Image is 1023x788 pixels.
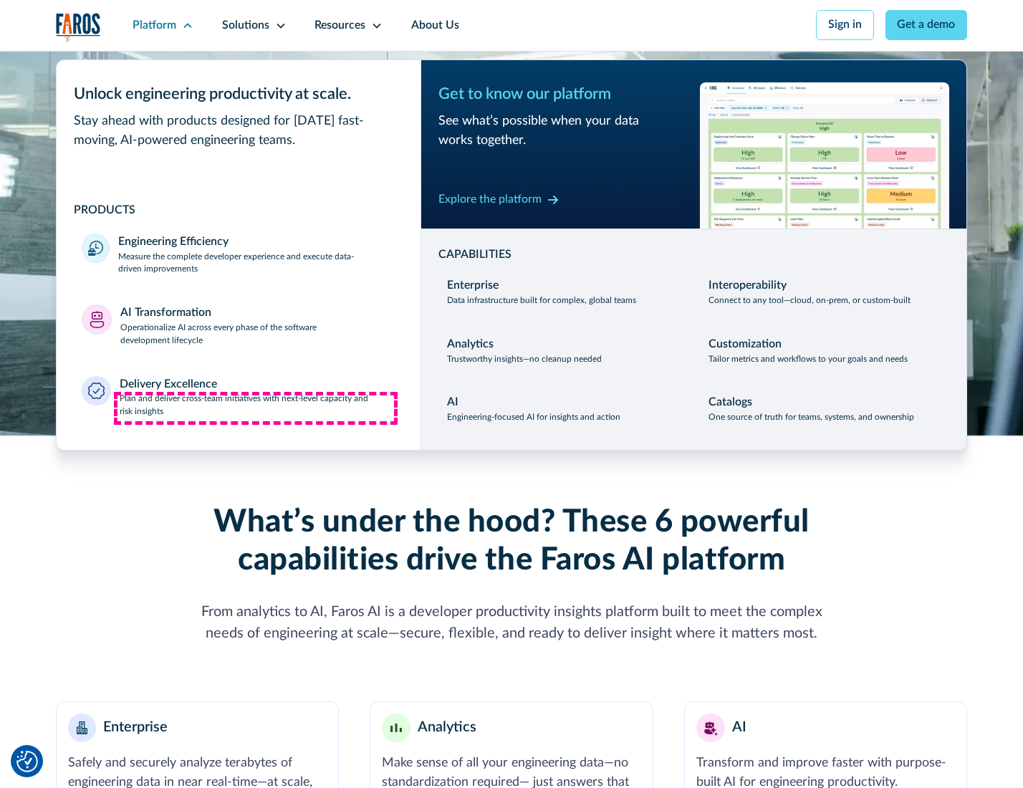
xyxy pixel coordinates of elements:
[438,386,688,433] a: AIEngineering-focused AI for insights and action
[709,411,914,424] p: One source of truth for teams, systems, and ownership
[709,353,908,366] p: Tailor metrics and workflows to your goals and needs
[74,82,404,106] div: Unlock engineering productivity at scale.
[700,386,950,433] a: CatalogsOne source of truth for teams, systems, and ownership
[885,10,968,40] a: Get a demo
[438,112,688,150] div: See what’s possible when your data works together.
[120,376,217,393] div: Delivery Excellence
[709,336,782,353] div: Customization
[699,716,721,739] img: AI robot or assistant icon
[118,234,229,251] div: Engineering Efficiency
[438,327,688,375] a: AnalyticsTrustworthy insights—no cleanup needed
[103,717,168,739] div: Enterprise
[700,82,950,228] img: Workflow productivity trends heatmap chart
[700,327,950,375] a: CustomizationTailor metrics and workflows to your goals and needs
[56,13,102,42] a: home
[732,717,746,739] div: AI
[74,112,404,150] div: Stay ahead with products designed for [DATE] fast-moving, AI-powered engineering teams.
[447,394,458,411] div: AI
[700,269,950,316] a: InteroperabilityConnect to any tool—cloud, on-prem, or custom-built
[74,202,404,219] div: PRODUCTS
[438,246,950,264] div: CAPABILITIES
[709,277,787,294] div: Interoperability
[77,721,88,734] img: Enterprise building blocks or structure icon
[438,82,688,106] div: Get to know our platform
[709,394,752,411] div: Catalogs
[390,724,402,733] img: Minimalist bar chart analytics icon
[133,17,176,34] div: Platform
[418,717,476,739] div: Analytics
[447,277,499,294] div: Enterprise
[118,251,395,277] p: Measure the complete developer experience and execute data-driven improvements
[816,10,874,40] a: Sign in
[222,17,269,34] div: Solutions
[120,322,395,347] p: Operationalize AI across every phase of the software development lifecycle
[56,51,968,451] nav: Platform
[314,17,365,34] div: Resources
[447,353,602,366] p: Trustworthy insights—no cleanup needed
[438,188,559,211] a: Explore the platform
[184,504,840,579] h2: What’s under the hood? These 6 powerful capabilities drive the Faros AI platform
[120,304,211,322] div: AI Transformation
[709,294,911,307] p: Connect to any tool—cloud, on-prem, or custom-built
[56,13,102,42] img: Logo of the analytics and reporting company Faros.
[16,751,38,772] button: Cookie Settings
[438,191,542,208] div: Explore the platform
[16,751,38,772] img: Revisit consent button
[447,411,620,424] p: Engineering-focused AI for insights and action
[120,393,395,418] p: Plan and deliver cross-team initiatives with next-level capacity and risk insights
[74,296,404,356] a: AI TransformationOperationalize AI across every phase of the software development lifecycle
[447,336,494,353] div: Analytics
[74,225,404,285] a: Engineering EfficiencyMeasure the complete developer experience and execute data-driven improvements
[447,294,636,307] p: Data infrastructure built for complex, global teams
[438,269,688,316] a: EnterpriseData infrastructure built for complex, global teams
[74,367,404,428] a: Delivery ExcellencePlan and deliver cross-team initiatives with next-level capacity and risk insi...
[184,602,840,645] div: From analytics to AI, Faros AI is a developer productivity insights platform built to meet the co...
